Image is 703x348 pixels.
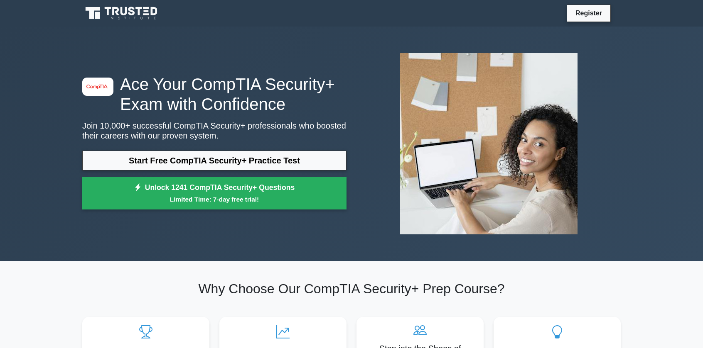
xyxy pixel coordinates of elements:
[82,281,621,297] h2: Why Choose Our CompTIA Security+ Prep Course?
[82,74,347,114] h1: Ace Your CompTIA Security+ Exam with Confidence
[82,151,347,170] a: Start Free CompTIA Security+ Practice Test
[93,195,336,204] small: Limited Time: 7-day free trial!
[82,121,347,141] p: Join 10,000+ successful CompTIA Security+ professionals who boosted their careers with our proven...
[82,177,347,210] a: Unlock 1241 CompTIA Security+ QuestionsLimited Time: 7-day free trial!
[570,8,607,18] a: Register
